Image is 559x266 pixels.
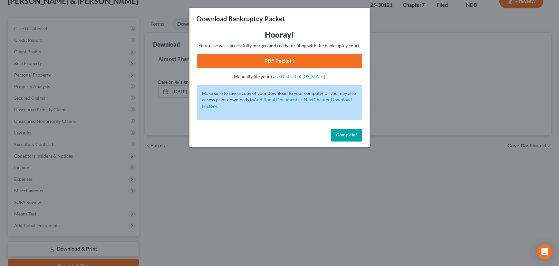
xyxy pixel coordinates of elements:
[202,97,352,109] a: Additional Documents > NextChapter Download History.
[202,90,357,109] p: Make sure to save a copy of your download to your computer or you may also access prior downloads in
[336,132,357,138] span: Complete!
[197,54,362,68] a: PDF Packet 1
[197,42,362,49] p: Your case was successfully merged and ready for filing with the bankruptcy court.
[281,74,325,79] a: District of [US_STATE]
[197,30,362,40] h3: Hooray!
[331,129,362,142] button: Complete!
[197,73,362,80] p: Manually file your case:
[197,14,285,23] h3: Download Bankruptcy Packet
[537,244,553,260] div: Open Intercom Messenger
